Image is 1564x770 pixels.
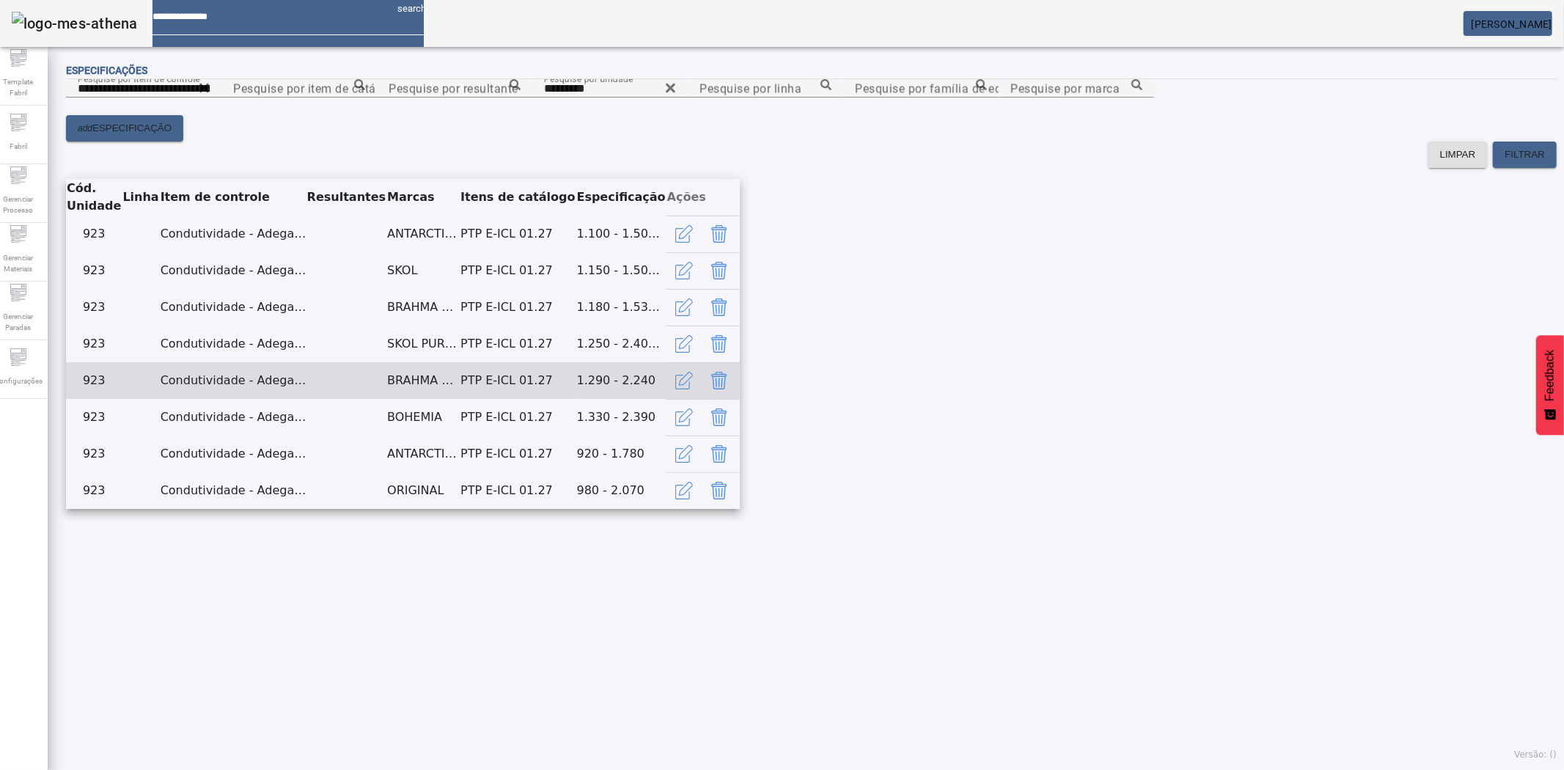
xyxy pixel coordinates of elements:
td: 923 [66,436,122,472]
mat-label: Pesquise por marca [1010,81,1120,95]
mat-label: Pesquise por linha [700,81,801,95]
span: Versão: () [1514,749,1557,760]
td: Condutividade - Adega de Pressão [160,399,306,436]
td: PTP E-ICL 01.27 [460,252,576,289]
input: Number [389,80,521,98]
th: Linha [122,179,159,216]
mat-label: Pesquise por item de catálogo [233,81,400,95]
td: SKOL [386,252,460,289]
td: PTP E-ICL 01.27 [460,472,576,509]
td: 1.150 - 1.500 (RITM18540633) [576,252,667,289]
input: Number [1010,80,1142,98]
input: Number [544,80,676,98]
span: LIMPAR [1440,147,1476,162]
button: FILTRAR [1493,142,1557,168]
button: Delete [702,253,737,288]
td: BOHEMIA [386,399,460,436]
td: 1.290 - 2.240 [576,362,667,399]
mat-label: Pesquise por resultante [389,81,518,95]
td: PTP E-ICL 01.27 [460,326,576,362]
th: Itens de catálogo [460,179,576,216]
td: PTP E-ICL 01.27 [460,399,576,436]
td: ANTARCTICA SUBZERO [386,436,460,472]
td: ANTARCTICA PILSEN [386,216,460,252]
button: Delete [702,400,737,435]
td: 980 - 2.070 [576,472,667,509]
th: Especificação [576,179,667,216]
td: BRAHMA DUPLO MALTE [386,362,460,399]
td: Condutividade - Adega de Pressão [160,472,306,509]
td: ORIGINAL [386,472,460,509]
th: Marcas [386,179,460,216]
td: Condutividade - Adega de Pressão [160,436,306,472]
td: 1.330 - 2.390 [576,399,667,436]
span: ESPECIFICAÇÃO [92,121,172,136]
td: Condutividade - Adega de Pressão [160,362,306,399]
input: Number [855,80,987,98]
th: Resultantes [306,179,386,216]
button: Delete [702,363,737,398]
td: 923 [66,289,122,326]
span: Fabril [5,136,32,156]
button: addESPECIFICAÇÃO [66,115,183,142]
td: Condutividade - Adega de Pressão [160,289,306,326]
button: Delete [702,473,737,508]
td: Condutividade - Adega de Pressão [160,252,306,289]
mat-label: Pesquise por unidade [544,73,634,84]
mat-label: Pesquise por item de controle [78,73,200,84]
td: Condutividade - Adega de Pressão [160,216,306,252]
input: Number [233,80,365,98]
th: Cód. Unidade [66,179,122,216]
button: Delete [702,326,737,362]
td: 1.180 - 1.530 (RITM18540633) [576,289,667,326]
img: logo-mes-athena [12,12,138,35]
span: [PERSON_NAME] [1472,18,1552,30]
td: 923 [66,252,122,289]
th: Item de controle [160,179,306,216]
td: 923 [66,362,122,399]
td: SKOL PURO MALTE [386,326,460,362]
span: FILTRAR [1505,147,1545,162]
input: Number [78,80,210,98]
button: Delete [702,290,737,325]
td: Condutividade - Adega de Pressão [160,326,306,362]
td: PTP E-ICL 01.27 [460,362,576,399]
button: Feedback - Mostrar pesquisa [1536,335,1564,435]
button: Delete [702,216,737,252]
td: 923 [66,216,122,252]
button: Delete [702,436,737,472]
span: Especificações [66,65,147,76]
td: 923 [66,472,122,509]
td: 1.100 - 1.500 (RITM18540633) [576,216,667,252]
td: 923 [66,326,122,362]
td: BRAHMA CHOPP [386,289,460,326]
td: PTP E-ICL 01.27 [460,216,576,252]
mat-label: Pesquise por família de equipamento [855,81,1061,95]
button: LIMPAR [1428,142,1488,168]
input: Number [700,80,831,98]
td: 1.250 - 2.400 (RITM18540633) [576,326,667,362]
span: Feedback [1543,350,1557,401]
td: 923 [66,399,122,436]
td: PTP E-ICL 01.27 [460,436,576,472]
td: PTP E-ICL 01.27 [460,289,576,326]
td: 920 - 1.780 [576,436,667,472]
th: Ações [667,179,740,216]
